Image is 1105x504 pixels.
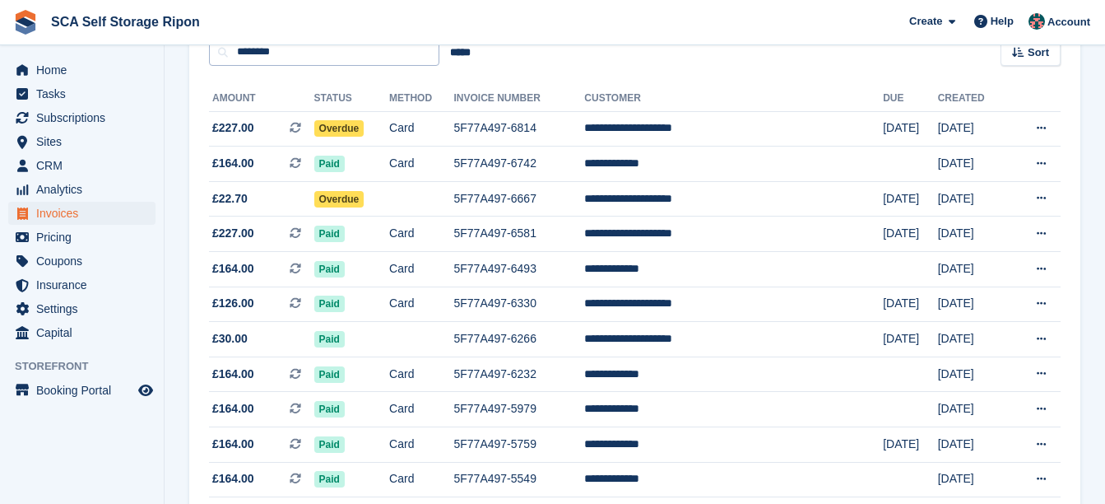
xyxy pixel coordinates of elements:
[938,111,1009,147] td: [DATE]
[454,427,585,463] td: 5F77A497-5759
[314,436,345,453] span: Paid
[454,357,585,392] td: 5F77A497-6232
[1047,14,1090,30] span: Account
[883,427,937,463] td: [DATE]
[314,366,345,383] span: Paid
[212,225,254,242] span: £227.00
[212,260,254,278] span: £164.00
[212,436,254,453] span: £164.00
[454,252,585,287] td: 5F77A497-6493
[36,321,135,344] span: Capital
[8,226,156,249] a: menu
[389,252,453,287] td: Card
[8,250,156,273] a: menu
[13,10,38,35] img: stora-icon-8386f47178a22dfd0bd8f6a31ec36ba5ce8667c1dd55bd0f319d3a0aa187defe.svg
[454,181,585,217] td: 5F77A497-6667
[8,379,156,402] a: menu
[8,154,156,177] a: menu
[212,400,254,418] span: £164.00
[44,8,207,35] a: SCA Self Storage Ripon
[938,357,1009,392] td: [DATE]
[454,111,585,147] td: 5F77A497-6814
[8,130,156,153] a: menu
[389,392,453,427] td: Card
[36,202,135,225] span: Invoices
[8,297,156,320] a: menu
[15,358,164,375] span: Storefront
[314,86,390,112] th: Status
[938,181,1009,217] td: [DATE]
[314,401,345,418] span: Paid
[212,119,254,137] span: £227.00
[454,147,585,182] td: 5F77A497-6742
[389,427,453,463] td: Card
[8,106,156,129] a: menu
[36,82,135,105] span: Tasks
[1028,44,1049,61] span: Sort
[8,178,156,201] a: menu
[36,106,135,129] span: Subscriptions
[36,58,135,82] span: Home
[389,111,453,147] td: Card
[212,330,248,348] span: £30.00
[883,322,937,357] td: [DATE]
[389,357,453,392] td: Card
[938,86,1009,112] th: Created
[883,217,937,252] td: [DATE]
[389,217,453,252] td: Card
[136,380,156,400] a: Preview store
[584,86,883,112] th: Customer
[212,190,248,208] span: £22.70
[938,287,1009,322] td: [DATE]
[8,82,156,105] a: menu
[454,287,585,322] td: 5F77A497-6330
[314,226,345,242] span: Paid
[454,392,585,427] td: 5F77A497-5979
[314,120,364,137] span: Overdue
[389,287,453,322] td: Card
[938,427,1009,463] td: [DATE]
[454,322,585,357] td: 5F77A497-6266
[36,178,135,201] span: Analytics
[389,147,453,182] td: Card
[314,471,345,488] span: Paid
[36,250,135,273] span: Coupons
[36,226,135,249] span: Pricing
[909,13,942,30] span: Create
[8,273,156,296] a: menu
[938,217,1009,252] td: [DATE]
[36,379,135,402] span: Booking Portal
[8,321,156,344] a: menu
[8,58,156,82] a: menu
[938,322,1009,357] td: [DATE]
[314,156,345,172] span: Paid
[938,462,1009,497] td: [DATE]
[314,261,345,278] span: Paid
[883,287,937,322] td: [DATE]
[454,462,585,497] td: 5F77A497-5549
[883,86,937,112] th: Due
[36,130,135,153] span: Sites
[938,147,1009,182] td: [DATE]
[454,86,585,112] th: Invoice Number
[212,155,254,172] span: £164.00
[314,191,364,208] span: Overdue
[36,297,135,320] span: Settings
[389,462,453,497] td: Card
[389,86,453,112] th: Method
[938,392,1009,427] td: [DATE]
[36,154,135,177] span: CRM
[883,181,937,217] td: [DATE]
[212,470,254,488] span: £164.00
[212,295,254,312] span: £126.00
[314,296,345,312] span: Paid
[883,111,937,147] td: [DATE]
[209,86,314,112] th: Amount
[454,217,585,252] td: 5F77A497-6581
[8,202,156,225] a: menu
[314,331,345,348] span: Paid
[36,273,135,296] span: Insurance
[938,252,1009,287] td: [DATE]
[991,13,1014,30] span: Help
[212,366,254,383] span: £164.00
